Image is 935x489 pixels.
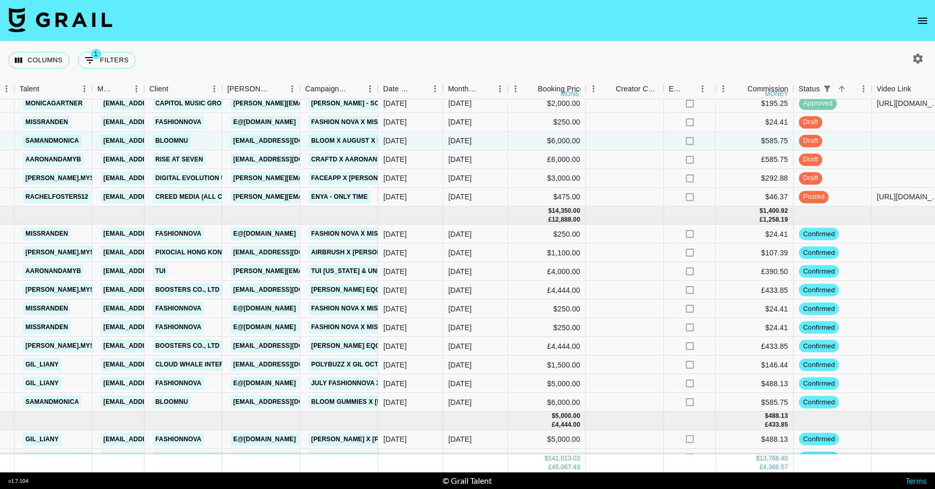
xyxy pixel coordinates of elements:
a: [EMAIL_ADDRESS][DOMAIN_NAME] [231,339,347,352]
a: Bloomnu [153,134,191,147]
a: aaronandamyb [23,265,84,278]
span: confirmed [799,453,839,463]
a: [EMAIL_ADDRESS][DOMAIN_NAME] [101,227,217,240]
div: Oct '25 [448,322,472,333]
a: Creed Media (All Campaigns) [153,191,261,203]
div: Oct '25 [448,229,472,239]
a: [PERSON_NAME] - Something In The Heavens [309,97,466,110]
button: Sort [602,81,616,96]
a: [EMAIL_ADDRESS][DOMAIN_NAME] [101,134,217,147]
img: Grail Talent [8,7,112,32]
span: posted [799,192,829,202]
div: Expenses: Remove Commission? [664,79,716,99]
div: Sep '25 [448,117,472,127]
div: $475.00 [508,188,586,207]
a: [EMAIL_ADDRESS][DOMAIN_NAME] [231,283,347,296]
div: Client [150,79,169,99]
button: Sort [270,81,285,96]
div: $146.44 [716,356,794,374]
div: Month Due [443,79,508,99]
div: Date Created [383,79,413,99]
div: Creator Commmission Override [586,79,664,99]
a: [EMAIL_ADDRESS][DOMAIN_NAME] [231,134,347,147]
span: draft [799,173,822,183]
span: confirmed [799,322,839,332]
div: £4,444.00 [508,281,586,300]
div: $24.41 [716,113,794,132]
button: Sort [733,81,747,96]
div: £433.85 [716,281,794,300]
a: [EMAIL_ADDRESS][DOMAIN_NAME] [101,283,217,296]
div: Video Link [877,79,912,99]
div: 488.13 [768,412,788,420]
button: Sort [478,81,492,96]
div: Oct '25 [448,304,472,314]
span: confirmed [799,397,839,407]
a: e@[DOMAIN_NAME] [231,432,299,445]
button: Menu [856,81,872,97]
div: Oct '25 [448,266,472,277]
button: Sort [168,81,183,96]
a: missranden [23,321,71,334]
div: £390.50 [716,262,794,281]
a: [PERSON_NAME][EMAIL_ADDRESS] [231,172,348,185]
div: $1,500.00 [508,356,586,374]
a: Fashionnova [153,116,204,129]
a: [EMAIL_ADDRESS][DOMAIN_NAME] [101,339,217,352]
div: 12,888.00 [552,215,580,224]
a: [EMAIL_ADDRESS][DOMAIN_NAME] [101,321,217,334]
a: [EMAIL_ADDRESS][DOMAIN_NAME] [101,191,217,203]
div: $3,000.00 [508,169,586,188]
div: 1,400.92 [763,207,788,215]
div: $ [548,207,552,215]
div: 05/08/2025 [383,154,407,165]
a: [EMAIL_ADDRESS][DOMAIN_NAME] [231,358,347,371]
a: Fashionnova [153,321,204,334]
a: Fashionnova [153,432,204,445]
div: Status [799,79,820,99]
div: 433.85 [768,420,788,429]
a: e@[DOMAIN_NAME] [231,227,299,240]
a: e@[DOMAIN_NAME] [231,116,299,129]
div: 11/03/2025 [383,229,407,239]
a: [EMAIL_ADDRESS][DOMAIN_NAME] [101,172,217,185]
div: 13,766.40 [759,454,788,463]
a: Boosters Co., Ltd [153,339,222,352]
div: $1,100.00 [508,243,586,262]
div: Sep '25 [448,98,472,108]
div: Talent [15,79,92,99]
div: $6,000.00 [508,393,586,412]
div: Oct '25 [448,248,472,258]
div: £ [548,463,552,472]
div: 11/03/2025 [383,117,407,127]
div: 4,366.57 [763,463,788,472]
span: draft [799,155,822,165]
a: Boosters Co., Ltd [153,451,222,464]
a: Fashionnova [153,377,204,390]
span: confirmed [799,229,839,239]
div: $ [759,207,763,215]
a: [PERSON_NAME].mysz [23,451,101,464]
button: open drawer [912,10,933,31]
div: £433.85 [716,337,794,356]
div: $488.13 [716,374,794,393]
a: CRAFTD X AaronandAmyb [309,153,403,166]
div: 03/08/2025 [383,266,407,277]
div: 141,013.02 [548,454,580,463]
div: $46.37 [716,188,794,207]
div: Sep '25 [448,192,472,202]
div: 15/09/2025 [383,192,407,202]
a: Fashion Nova X Missranden [309,321,412,334]
div: Nov '25 [448,434,472,444]
button: Select columns [8,52,70,69]
div: Sep '25 [448,173,472,183]
a: [EMAIL_ADDRESS][DOMAIN_NAME] [231,246,347,259]
div: Month Due [448,79,478,99]
div: Commission [747,79,789,99]
div: £585.75 [716,151,794,169]
a: [EMAIL_ADDRESS][DOMAIN_NAME] [101,153,217,166]
div: 11/03/2025 [383,304,407,314]
div: $6,000.00 [508,132,586,151]
a: Tui [US_STATE] & Universal Orlando x Aaronandamyb [309,265,504,278]
a: Faceapp X [PERSON_NAME] [309,172,405,185]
